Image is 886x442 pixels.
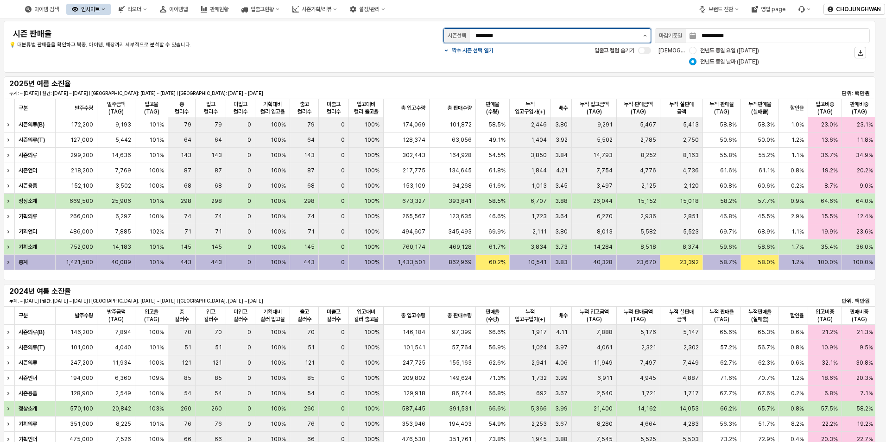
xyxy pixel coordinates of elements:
span: 146,200 [70,328,93,336]
span: 100% [364,152,380,159]
span: 100% [149,182,164,189]
span: 0 [247,167,251,174]
span: 79 [215,121,222,128]
span: 총 컬러수 [172,101,191,115]
span: 6,297 [115,213,131,220]
div: 판매현황 [210,6,228,13]
div: Expand row [4,178,16,193]
span: 100% [364,213,380,220]
span: 79 [184,121,191,128]
span: 60.2% [489,259,506,266]
span: 누적 판매금액(TAG) [620,308,656,323]
span: 101% [149,243,164,251]
div: Expand row [4,133,16,147]
span: 기획대비 컬러 입고율 [259,101,286,115]
span: 36.0% [856,243,873,251]
span: 143 [211,152,222,159]
p: 누계: ~ [DATE] | 월간: [DATE] ~ [DATE] | [GEOGRAPHIC_DATA]: [DATE] ~ [DATE] | [GEOGRAPHIC_DATA]: [DAT... [9,90,583,97]
span: 전년도 동일 날짜 ([DATE]) [700,58,759,65]
span: 74 [307,213,315,220]
span: 총 컬러수 [172,308,191,323]
span: 0 [341,197,345,205]
span: 58.6% [758,243,775,251]
span: 23.0% [821,121,838,128]
span: 미출고 컬러수 [323,308,345,323]
div: 시즌선택 [448,31,466,40]
span: 할인율 [790,312,804,319]
span: 143 [304,152,315,159]
span: 60.6% [758,182,775,189]
span: 8.7% [824,182,838,189]
div: Expand row [4,194,16,208]
span: 전년도 동일 요일 ([DATE]) [700,47,759,54]
span: 23.6% [856,228,873,235]
span: 입고율(TAG) [139,308,164,323]
span: 3,834 [531,243,547,251]
span: 8,163 [683,152,699,159]
div: Expand row [4,417,16,431]
span: 100% [364,136,380,144]
span: 0 [341,152,345,159]
span: 298 [211,197,222,205]
span: 2,851 [683,213,699,220]
span: 100% [271,121,286,128]
span: 70 [184,328,191,336]
span: 45.5% [758,213,775,220]
p: 단위: 백만원 [798,297,870,305]
span: 0 [341,167,345,174]
span: 기획대비 컬러 입고율 [259,308,286,323]
span: 100% [271,152,286,159]
span: 14,183 [112,243,131,251]
span: 58.3% [758,121,775,128]
span: 55.2% [758,152,775,159]
span: 153,109 [403,182,425,189]
span: 100% [364,121,380,128]
span: 14,636 [112,152,131,159]
span: 40,328 [593,259,613,266]
span: 299,200 [70,152,93,159]
span: 68 [184,182,191,189]
span: 69.7% [720,228,737,235]
span: 58.0% [758,259,775,266]
span: 59.6% [720,243,737,251]
span: 100% [149,167,164,174]
span: 총 입고수량 [401,312,425,319]
span: 127,000 [70,136,93,144]
div: 버그 제보 및 기능 개선 요청 [793,4,816,15]
span: [DEMOGRAPHIC_DATA] 기준: [658,47,733,54]
span: 101% [149,197,164,205]
span: 0.8% [791,167,804,174]
span: 19.9% [821,228,838,235]
span: 101% [149,121,164,128]
span: 0 [247,152,251,159]
span: 862,969 [449,259,472,266]
span: 58.8% [720,121,737,128]
span: 469,128 [449,243,472,251]
span: 71 [184,228,191,235]
button: 제안 사항 표시 [639,29,651,43]
span: 입고 컬러수 [199,308,222,323]
strong: 시즌용품 [19,183,37,189]
span: 입고율(TAG) [139,101,164,115]
span: 265,567 [402,213,425,220]
span: 1,433,501 [398,259,425,266]
span: 0 [341,182,345,189]
span: 8,374 [683,243,699,251]
span: 486,000 [70,228,93,235]
span: 0 [247,136,251,144]
div: Expand row [4,340,16,355]
span: 0 [341,259,345,266]
span: 미입고 컬러수 [230,101,251,115]
div: 아이템 검색 [34,6,59,13]
span: 5,582 [640,228,656,235]
div: 영업 page [761,6,785,13]
span: 100.0% [817,259,838,266]
span: 443 [211,259,222,266]
span: 68 [307,182,315,189]
span: 100.0% [853,259,873,266]
span: 50.6% [720,136,737,144]
span: 79 [307,121,315,128]
span: 172,200 [71,121,93,128]
span: 3.80 [555,228,568,235]
span: 145 [304,243,315,251]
